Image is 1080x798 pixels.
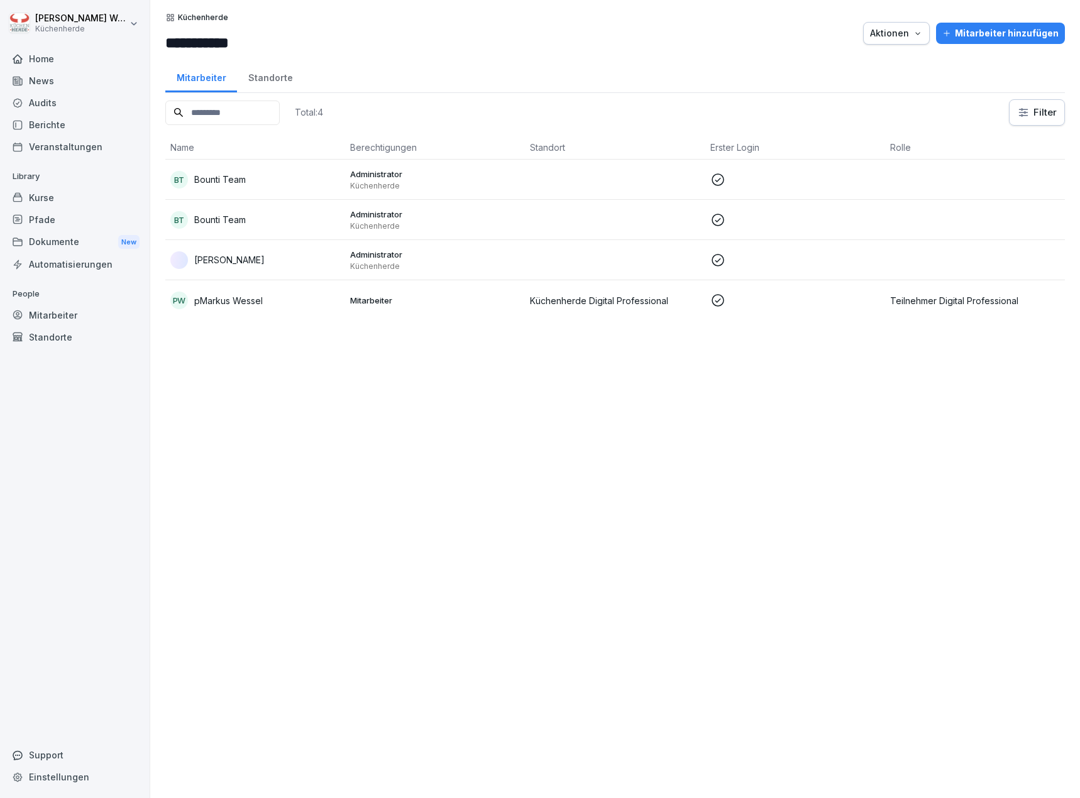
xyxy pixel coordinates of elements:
[942,26,1059,40] div: Mitarbeiter hinzufügen
[936,23,1065,44] button: Mitarbeiter hinzufügen
[170,292,188,309] div: pW
[6,231,143,254] div: Dokumente
[705,136,885,160] th: Erster Login
[194,253,265,266] p: [PERSON_NAME]
[1010,100,1064,125] button: Filter
[350,221,520,231] p: Küchenherde
[350,209,520,220] p: Administrator
[6,187,143,209] a: Kurse
[6,209,143,231] a: Pfade
[863,22,930,45] button: Aktionen
[6,48,143,70] a: Home
[6,114,143,136] a: Berichte
[6,70,143,92] a: News
[237,60,304,92] a: Standorte
[530,294,700,307] p: Küchenherde Digital Professional
[6,304,143,326] a: Mitarbeiter
[350,295,520,306] p: Mitarbeiter
[194,173,246,186] p: Bounti Team
[890,294,1060,307] p: Teilnehmer Digital Professional
[6,231,143,254] a: DokumenteNew
[525,136,705,160] th: Standort
[350,168,520,180] p: Administrator
[350,249,520,260] p: Administrator
[35,25,127,33] p: Küchenherde
[35,13,127,24] p: [PERSON_NAME] Wessel
[350,261,520,271] p: Küchenherde
[6,167,143,187] p: Library
[6,253,143,275] a: Automatisierungen
[178,13,228,22] p: Küchenherde
[295,106,323,118] p: Total: 4
[170,251,188,269] img: blkuibim9ggwy8x0ihyxhg17.png
[6,284,143,304] p: People
[870,26,923,40] div: Aktionen
[6,326,143,348] a: Standorte
[194,213,246,226] p: Bounti Team
[6,136,143,158] a: Veranstaltungen
[118,235,140,249] div: New
[194,294,263,307] p: pMarkus Wessel
[1017,106,1057,119] div: Filter
[350,181,520,191] p: Küchenherde
[170,171,188,189] div: BT
[885,136,1065,160] th: Rolle
[165,136,345,160] th: Name
[6,744,143,766] div: Support
[170,211,188,229] div: BT
[165,60,237,92] a: Mitarbeiter
[6,766,143,788] a: Einstellungen
[345,136,525,160] th: Berechtigungen
[6,92,143,114] a: Audits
